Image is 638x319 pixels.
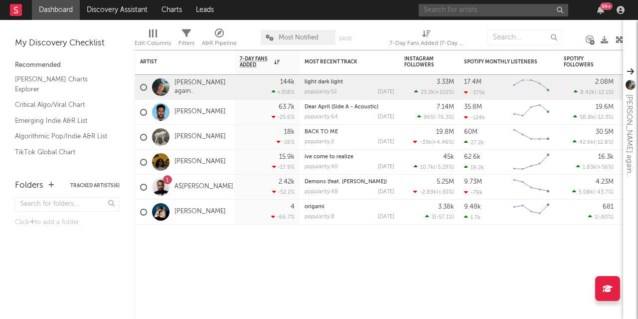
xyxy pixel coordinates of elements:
[464,114,485,121] div: -124k
[305,204,394,210] div: origami
[433,140,453,145] span: +4.46 %
[598,165,612,170] span: +56 %
[305,129,394,135] div: BACK TO ME
[279,154,295,160] div: 15.9k
[15,99,110,110] a: Critical Algo/Viral Chart
[272,189,295,195] div: -52.2 %
[135,37,171,49] div: Edit Columns
[432,215,435,220] span: 3
[464,204,481,210] div: 9.48k
[202,25,237,54] div: A&R Pipeline
[305,89,337,95] div: popularity: 52
[140,59,215,65] div: Artist
[174,183,233,191] a: A$[PERSON_NAME]
[487,30,562,45] input: Search...
[305,179,387,185] a: Demons (feat. [PERSON_NAME])
[579,140,594,145] span: 42.6k
[420,140,431,145] span: -33k
[464,89,485,96] div: -375k
[15,115,110,126] a: Emerging Indie A&R List
[509,75,554,100] svg: Chart title
[305,189,338,195] div: popularity: 48
[573,139,614,145] div: ( )
[598,154,614,160] div: 16.3k
[509,100,554,125] svg: Chart title
[576,164,614,170] div: ( )
[600,2,613,10] div: 99 +
[419,4,568,16] input: Search for artists
[417,114,454,120] div: ( )
[595,190,612,195] span: -43.7 %
[15,59,120,71] div: Recommended
[389,37,464,49] div: 7-Day Fans Added (7-Day Fans Added)
[421,90,434,95] span: 23.2k
[596,104,614,110] div: 19.6M
[305,164,338,170] div: popularity: 40
[15,37,120,49] div: My Discovery Checklist
[464,164,484,171] div: 19.2k
[15,197,120,212] input: Search for folders...
[305,104,378,110] a: Dear April (Side A - Acoustic)
[436,215,453,220] span: -57.1 %
[583,165,596,170] span: 1.83k
[305,154,353,160] a: ive come to realize
[437,104,454,110] div: 7.14M
[305,154,394,160] div: ive come to realize
[580,115,594,120] span: 58.8k
[596,115,612,120] span: -12.3 %
[305,129,338,135] a: BACK TO ME
[305,214,334,220] div: popularity: 8
[509,200,554,225] svg: Chart title
[305,79,394,85] div: light dark light
[272,164,295,170] div: -17.9 %
[573,114,614,120] div: ( )
[464,189,482,196] div: -79k
[580,90,595,95] span: 8.42k
[414,89,454,95] div: ( )
[603,204,614,210] div: 681
[305,79,343,85] a: light dark light
[271,214,295,220] div: -66.7 %
[15,74,110,94] a: [PERSON_NAME] Charts Explorer
[623,94,635,177] div: [PERSON_NAME] again..
[564,56,599,68] div: Spotify Followers
[420,165,434,170] span: 10.7k
[509,150,554,175] svg: Chart title
[378,89,394,95] div: [DATE]
[424,115,434,120] span: 965
[509,175,554,200] svg: Chart title
[378,214,394,220] div: [DATE]
[436,129,454,135] div: 19.8M
[272,114,295,120] div: -25.6 %
[305,179,394,185] div: Demons (feat. Denzel Curry)
[595,215,597,220] span: 1
[389,25,464,54] div: 7-Day Fans Added (7-Day Fans Added)
[15,131,110,142] a: Algorithmic Pop/Indie A&R List
[413,139,454,145] div: ( )
[305,104,394,110] div: Dear April (Side A - Acoustic)
[464,79,481,85] div: 17.4M
[572,189,614,195] div: ( )
[464,214,480,221] div: 1.7k
[178,37,194,49] div: Filters
[339,36,352,41] button: Save
[596,90,612,95] span: -12.1 %
[378,164,394,170] div: [DATE]
[574,89,614,95] div: ( )
[464,129,478,135] div: 60M
[596,129,614,135] div: 30.5M
[435,165,453,170] span: -5.29 %
[464,59,539,65] div: Spotify Monthly Listeners
[404,56,439,68] div: Instagram Followers
[279,104,295,110] div: 63.7k
[425,214,454,220] div: ( )
[595,140,612,145] span: -12.8 %
[70,183,120,188] button: Tracked Artists(6)
[277,139,295,145] div: -16 %
[378,139,394,145] div: [DATE]
[414,164,454,170] div: ( )
[436,90,453,95] span: +102 %
[378,114,394,120] div: [DATE]
[413,189,454,195] div: ( )
[464,104,482,110] div: 35.8M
